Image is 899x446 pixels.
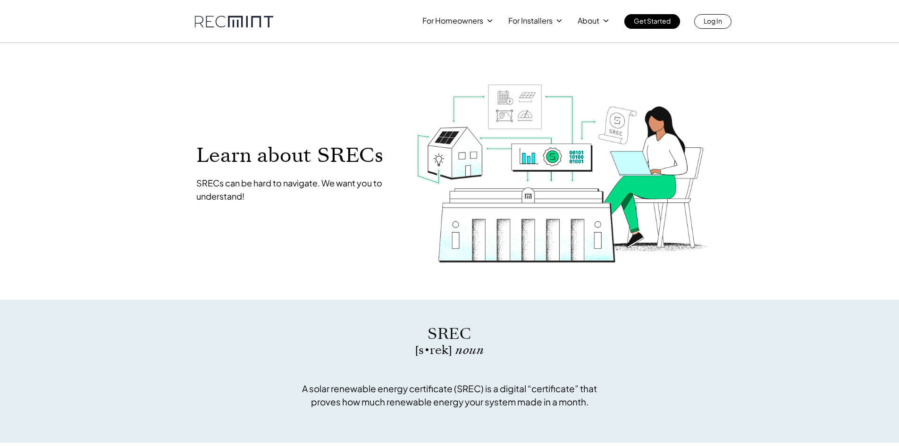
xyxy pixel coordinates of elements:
[196,177,397,203] p: SRECs can be hard to navigate. We want you to understand!
[704,14,722,27] p: Log In
[694,14,731,29] a: Log In
[578,14,599,27] p: About
[508,14,553,27] p: For Installers
[422,14,483,27] p: For Homeowners
[634,14,671,27] p: Get Started
[196,144,397,166] p: Learn about SRECs
[296,323,603,345] p: SREC
[296,345,603,356] p: [s • rek]
[455,342,484,358] span: noun
[624,14,680,29] a: Get Started
[296,382,603,408] p: A solar renewable energy certificate (SREC) is a digital “certificate” that proves how much renew...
